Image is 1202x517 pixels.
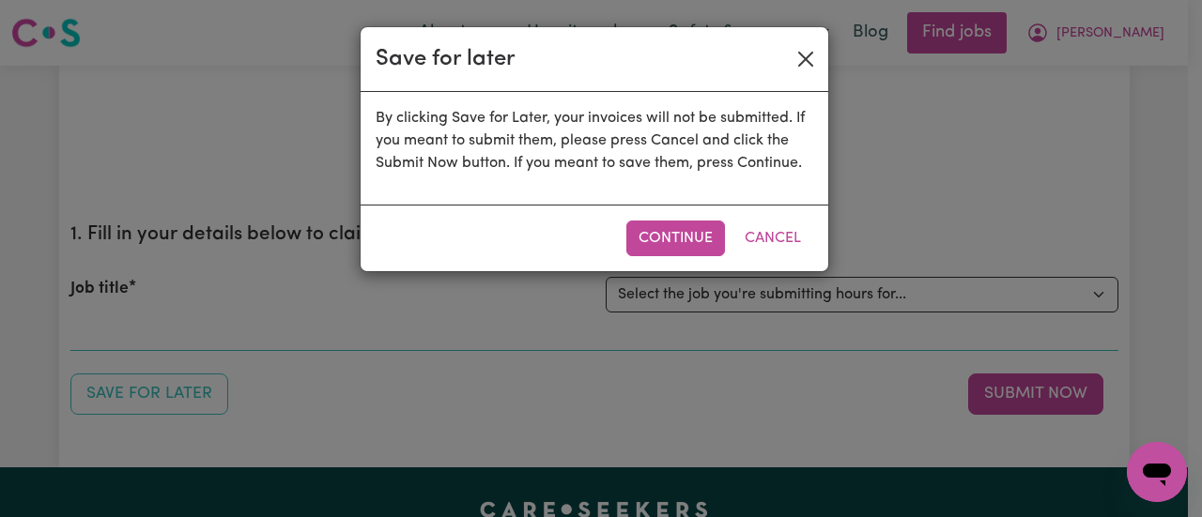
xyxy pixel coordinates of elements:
[1127,442,1187,502] iframe: Button to launch messaging window, conversation in progress
[376,42,516,76] div: Save for later
[791,44,821,74] button: Close
[376,107,813,175] p: By clicking Save for Later, your invoices will not be submitted. If you meant to submit them, ple...
[732,220,813,256] button: Cancel
[626,220,725,256] button: Continue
